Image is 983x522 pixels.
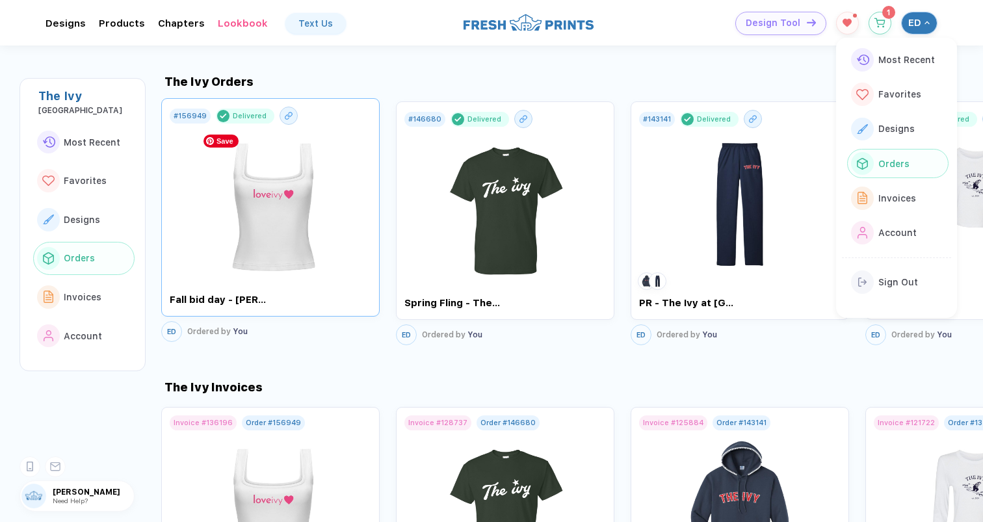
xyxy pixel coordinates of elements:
span: Save [203,135,239,148]
span: Most Recent [878,55,935,65]
div: Text Us [298,18,333,29]
sup: 1 [882,6,895,19]
img: 1756753888947yozjp_nt_front.jpeg [198,125,344,278]
button: link to iconDesigns [847,114,949,144]
span: Invoices [878,193,916,203]
div: ChaptersToggle dropdown menu chapters [158,18,205,29]
button: link to iconFavorites [33,164,135,198]
img: link to icon [42,137,55,148]
div: You [187,326,248,335]
img: 1 [640,274,653,288]
div: Lookbook [218,18,268,29]
button: link to iconAccount [847,218,949,247]
span: Ordered by [657,330,700,339]
span: Account [878,228,917,238]
button: link to iconFavorites [847,80,949,109]
div: PR - The Ivy at [GEOGRAPHIC_DATA] [639,297,737,309]
sup: 1 [853,14,857,18]
span: Design Tool [746,18,800,29]
img: link to icon [856,89,869,100]
img: link to icon [858,192,868,204]
img: link to icon [856,55,869,66]
img: 23861_zvcz3QOyehceDC9_new.jpg [432,128,579,281]
div: You [657,330,717,339]
div: Invoice # 136196 [174,419,233,427]
span: ED [402,330,411,339]
button: link to iconMost Recent [847,46,949,75]
img: link to icon [44,291,54,303]
span: ED [871,330,880,339]
div: ProductsToggle dropdown menu [99,18,145,29]
div: The Ivy Invoices [161,380,263,394]
span: Ordered by [422,330,465,339]
button: ED [396,324,417,345]
img: 17412_Z5OdEvbzphl-U9D_new.png [667,128,813,281]
div: # 156949 [174,111,207,120]
span: Favorites [64,176,107,186]
span: Ordered by [187,326,231,335]
div: You [422,330,482,339]
img: icon [807,19,816,26]
span: Invoices [64,292,101,302]
button: link to iconInvoices [847,183,949,213]
button: ED [631,324,651,345]
span: Most Recent [64,137,120,148]
span: Designs [64,215,100,225]
img: link to icon [858,227,868,239]
span: Orders [64,253,95,263]
img: 2 [651,274,664,288]
button: link to iconSign Out [847,268,949,297]
button: link to iconOrders [33,242,135,276]
img: link to icon [857,158,868,170]
span: Need Help? [53,497,88,504]
button: Design Toolicon [735,12,826,35]
button: link to iconAccount [33,319,135,353]
div: Invoice # 128737 [408,419,467,427]
img: link to icon [43,215,54,224]
div: Fall bid day - [PERSON_NAME] [170,294,267,306]
div: Tufts University [38,106,135,115]
div: # 143141 [643,114,671,123]
img: logo [464,12,594,33]
a: Text Us [285,13,346,34]
div: Invoice # 121722 [878,419,935,427]
div: Order # 156949 [246,419,301,427]
div: DesignsToggle dropdown menu [46,18,86,29]
div: Spring Fling - The Ivy at [GEOGRAPHIC_DATA] [404,297,502,309]
span: ED [636,330,646,339]
span: ED [167,327,176,335]
div: Order # 146680 [480,419,536,427]
div: Delivered [233,111,267,120]
img: link to icon [858,278,867,287]
img: user profile [21,484,46,508]
span: Account [64,331,102,341]
div: Delivered [467,114,501,123]
div: # 146680 [408,114,441,123]
span: Favorites [878,89,921,99]
button: ED [161,320,182,341]
div: The Ivy Orders [161,75,254,88]
button: ED [865,324,886,345]
span: Orders [878,159,910,169]
button: ED [901,12,937,34]
img: link to icon [43,252,54,264]
span: Designs [878,124,915,134]
div: LookbookToggle dropdown menu chapters [218,18,268,29]
span: Sign Out [878,277,918,287]
div: You [891,330,952,339]
div: Invoice # 125884 [643,419,703,427]
img: link to icon [42,176,55,187]
div: Order # 143141 [716,419,767,427]
span: ED [908,17,921,29]
button: link to iconOrders [847,149,949,178]
img: link to icon [857,124,868,134]
button: link to iconInvoices [33,280,135,314]
div: Delivered [697,114,731,123]
div: The Ivy [38,89,135,103]
img: link to icon [44,330,54,342]
span: 1 [887,8,890,16]
span: Ordered by [891,330,935,339]
button: link to iconMost Recent [33,125,135,159]
button: link to iconDesigns [33,203,135,237]
span: [PERSON_NAME] [53,488,134,497]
